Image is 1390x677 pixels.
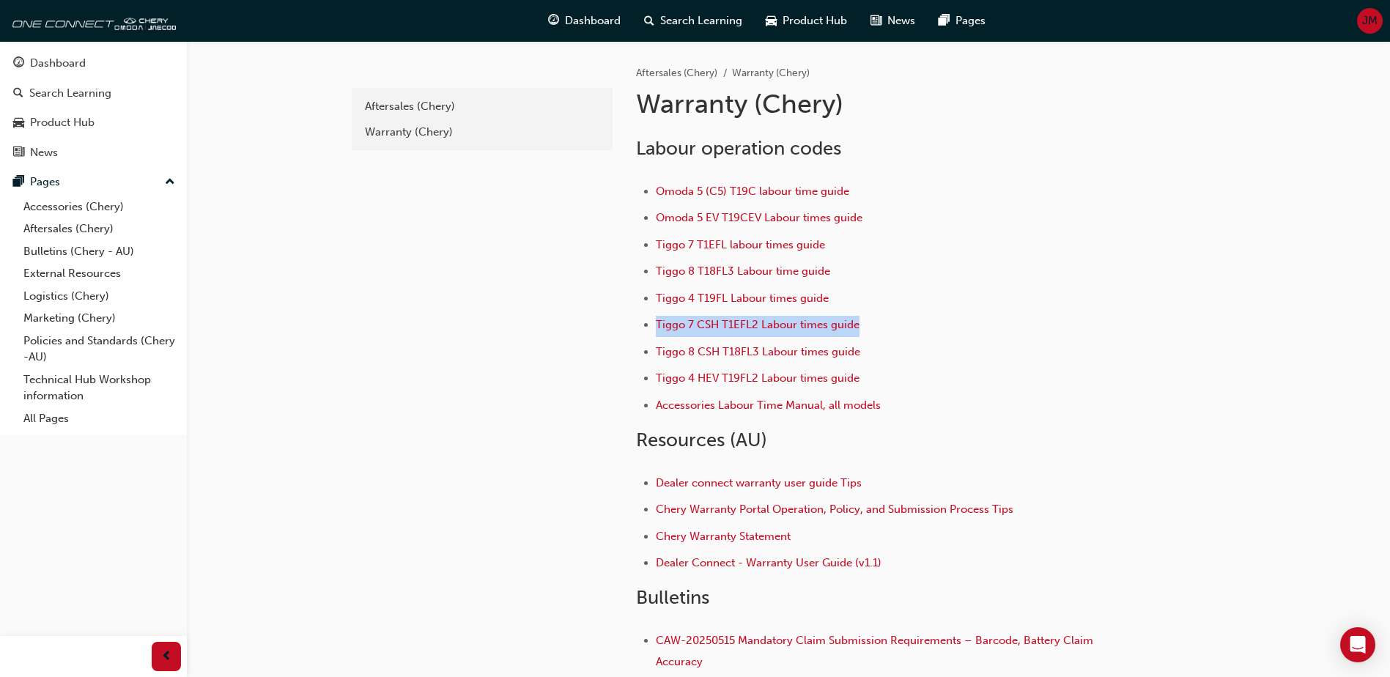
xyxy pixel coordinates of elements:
[927,6,997,36] a: pages-iconPages
[6,169,181,196] button: Pages
[939,12,950,30] span: pages-icon
[656,264,830,278] a: Tiggo 8 T18FL3 Labour time guide
[636,67,717,79] a: Aftersales (Chery)
[30,144,58,161] div: News
[18,218,181,240] a: Aftersales (Chery)
[754,6,859,36] a: car-iconProduct Hub
[358,94,607,119] a: Aftersales (Chery)
[18,307,181,330] a: Marketing (Chery)
[660,12,742,29] span: Search Learning
[656,634,1096,668] a: CAW-20250515 Mandatory Claim Submission Requirements – Barcode, Battery Claim Accuracy
[161,648,172,666] span: prev-icon
[656,503,1013,516] a: Chery Warranty Portal Operation, Policy, and Submission Process Tips
[6,139,181,166] a: News
[13,147,24,160] span: news-icon
[30,55,86,72] div: Dashboard
[565,12,621,29] span: Dashboard
[870,12,881,30] span: news-icon
[548,12,559,30] span: guage-icon
[18,330,181,369] a: Policies and Standards (Chery -AU)
[6,47,181,169] button: DashboardSearch LearningProduct HubNews
[29,85,111,102] div: Search Learning
[656,292,829,305] a: Tiggo 4 T19FL Labour times guide
[636,586,709,609] span: Bulletins
[1340,627,1375,662] div: Open Intercom Messenger
[18,240,181,263] a: Bulletins (Chery - AU)
[656,556,881,569] a: Dealer Connect - Warranty User Guide (v1.1)
[656,371,859,385] a: Tiggo 4 HEV T19FL2 Labour times guide
[13,176,24,189] span: pages-icon
[536,6,632,36] a: guage-iconDashboard
[1357,8,1383,34] button: JM
[732,65,810,82] li: Warranty (Chery)
[783,12,847,29] span: Product Hub
[13,57,24,70] span: guage-icon
[6,80,181,107] a: Search Learning
[644,12,654,30] span: search-icon
[30,114,95,131] div: Product Hub
[18,369,181,407] a: Technical Hub Workshop information
[365,124,599,141] div: Warranty (Chery)
[636,88,1117,120] h1: Warranty (Chery)
[955,12,986,29] span: Pages
[13,116,24,130] span: car-icon
[656,530,791,543] a: Chery Warranty Statement
[6,109,181,136] a: Product Hub
[766,12,777,30] span: car-icon
[6,50,181,77] a: Dashboard
[656,238,825,251] a: Tiggo 7 T1EFL labour times guide
[1362,12,1378,29] span: JM
[18,196,181,218] a: Accessories (Chery)
[358,119,607,145] a: Warranty (Chery)
[30,174,60,190] div: Pages
[656,318,859,331] a: Tiggo 7 CSH T1EFL2 Labour times guide
[18,285,181,308] a: Logistics (Chery)
[636,429,767,451] span: Resources (AU)
[18,407,181,430] a: All Pages
[18,262,181,285] a: External Resources
[656,476,862,489] a: Dealer connect warranty user guide Tips
[656,399,881,412] a: Accessories Labour Time Manual, all models
[656,345,860,358] a: Tiggo 8 CSH T18FL3 Labour times guide
[656,211,862,224] a: Omoda 5 EV T19CEV Labour times guide
[636,137,841,160] span: Labour operation codes
[859,6,927,36] a: news-iconNews
[656,185,849,198] a: Omoda 5 (C5) T19C labour time guide
[7,6,176,35] img: oneconnect
[632,6,754,36] a: search-iconSearch Learning
[365,98,599,115] div: Aftersales (Chery)
[165,173,175,192] span: up-icon
[13,87,23,100] span: search-icon
[887,12,915,29] span: News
